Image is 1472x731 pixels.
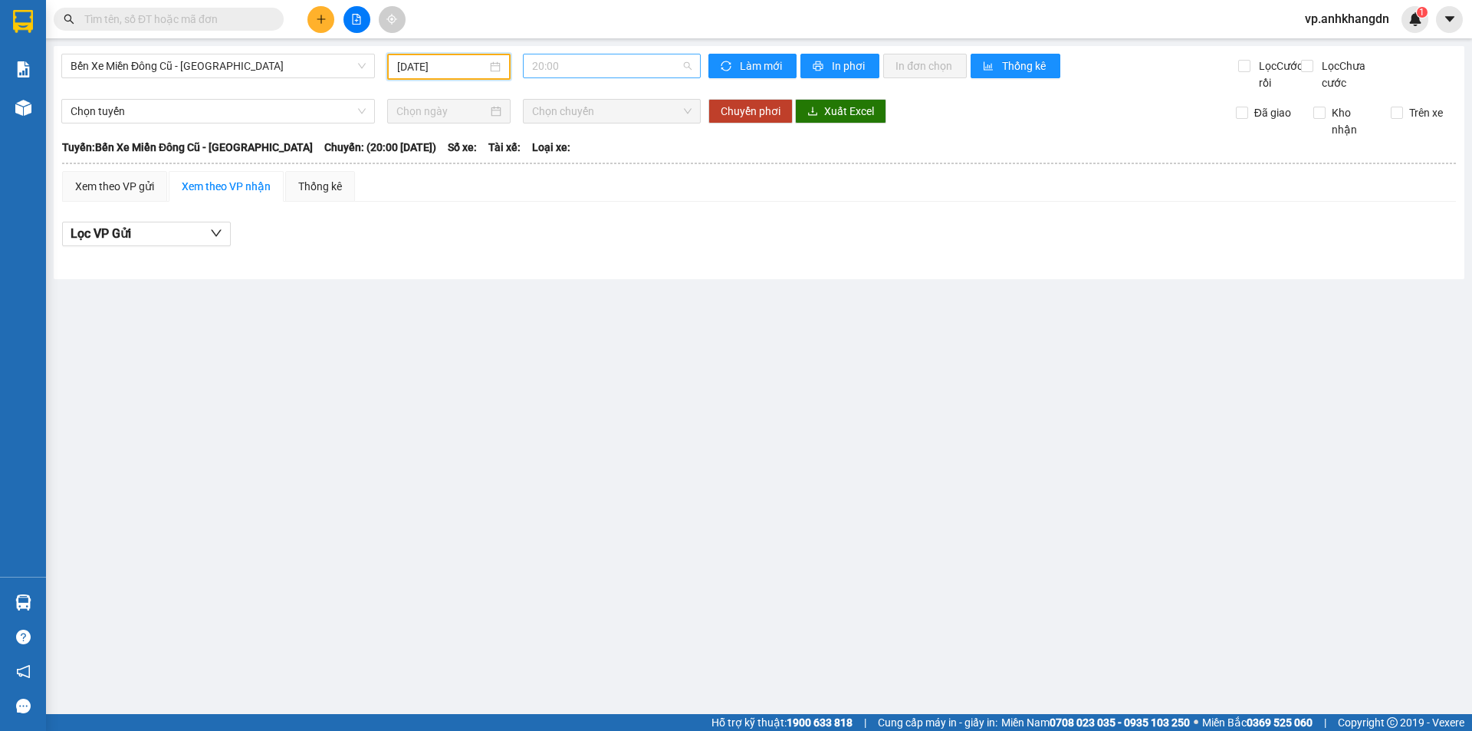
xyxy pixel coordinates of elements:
[1247,716,1313,729] strong: 0369 525 060
[15,594,31,611] img: warehouse-icon
[983,61,996,73] span: bar-chart
[379,6,406,33] button: aim
[16,664,31,679] span: notification
[397,58,487,75] input: 11/10/2025
[721,61,734,73] span: sync
[1248,104,1297,121] span: Đã giao
[307,6,334,33] button: plus
[1408,12,1422,26] img: icon-new-feature
[532,54,692,77] span: 20:00
[75,178,154,195] div: Xem theo VP gửi
[182,178,271,195] div: Xem theo VP nhận
[1001,714,1190,731] span: Miền Nam
[1316,58,1395,91] span: Lọc Chưa cước
[1326,104,1379,138] span: Kho nhận
[386,14,397,25] span: aim
[708,99,793,123] button: Chuyển phơi
[1002,58,1048,74] span: Thống kê
[15,100,31,116] img: warehouse-icon
[15,61,31,77] img: solution-icon
[883,54,967,78] button: In đơn chọn
[298,178,342,195] div: Thống kê
[708,54,797,78] button: syncLàm mới
[800,54,879,78] button: printerIn phơi
[62,141,313,153] b: Tuyến: Bến Xe Miền Đông Cũ - [GEOGRAPHIC_DATA]
[71,224,131,243] span: Lọc VP Gửi
[1324,714,1326,731] span: |
[1194,719,1198,726] span: ⚪️
[864,714,866,731] span: |
[84,11,265,28] input: Tìm tên, số ĐT hoặc mã đơn
[210,227,222,239] span: down
[343,6,370,33] button: file-add
[488,139,521,156] span: Tài xế:
[71,54,366,77] span: Bến Xe Miền Đông Cũ - Đắk Nông
[71,100,366,123] span: Chọn tuyến
[813,61,826,73] span: printer
[64,14,74,25] span: search
[62,222,231,246] button: Lọc VP Gửi
[1417,7,1428,18] sup: 1
[878,714,997,731] span: Cung cấp máy in - giấy in:
[532,100,692,123] span: Chọn chuyến
[740,58,784,74] span: Làm mới
[316,14,327,25] span: plus
[324,139,436,156] span: Chuyến: (20:00 [DATE])
[16,630,31,644] span: question-circle
[1253,58,1305,91] span: Lọc Cước rồi
[795,99,886,123] button: downloadXuất Excel
[711,714,853,731] span: Hỗ trợ kỹ thuật:
[448,139,477,156] span: Số xe:
[1419,7,1424,18] span: 1
[971,54,1060,78] button: bar-chartThống kê
[396,103,488,120] input: Chọn ngày
[1293,9,1401,28] span: vp.anhkhangdn
[1403,104,1449,121] span: Trên xe
[1387,717,1398,728] span: copyright
[16,699,31,713] span: message
[1443,12,1457,26] span: caret-down
[351,14,362,25] span: file-add
[1202,714,1313,731] span: Miền Bắc
[787,716,853,729] strong: 1900 633 818
[832,58,867,74] span: In phơi
[1436,6,1463,33] button: caret-down
[13,10,33,33] img: logo-vxr
[532,139,570,156] span: Loại xe:
[1050,716,1190,729] strong: 0708 023 035 - 0935 103 250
